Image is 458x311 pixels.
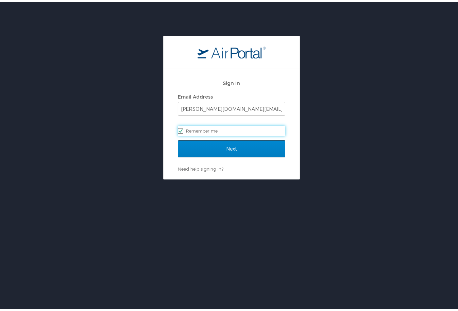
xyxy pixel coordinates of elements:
img: logo [198,45,266,57]
input: Next [178,139,285,156]
label: Email Address [178,92,213,98]
h2: Sign In [178,77,285,85]
label: Remember me [178,124,285,134]
a: Need help signing in? [178,165,223,170]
